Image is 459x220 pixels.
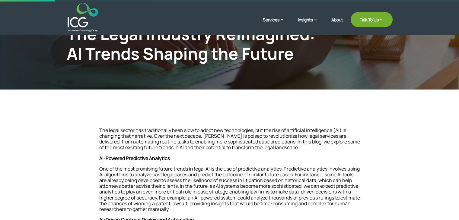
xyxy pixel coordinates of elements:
[99,166,360,217] p: One of the most promising future trends in legal AI is the use of predictive analytics. Predictiv...
[351,12,393,27] a: Talk To Us
[68,3,98,32] img: ICG
[263,17,290,32] a: Services
[359,155,459,220] iframe: Chat Widget
[99,155,170,162] strong: AI-Powered Predictive Analytics
[331,17,343,32] a: About
[67,24,318,63] div: The Legal Industry Reimagined: AI Trends Shaping the Future
[99,127,360,156] p: The legal sector has traditionally been slow to adopt new technologies, but the rise of artificia...
[298,17,324,32] a: Insights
